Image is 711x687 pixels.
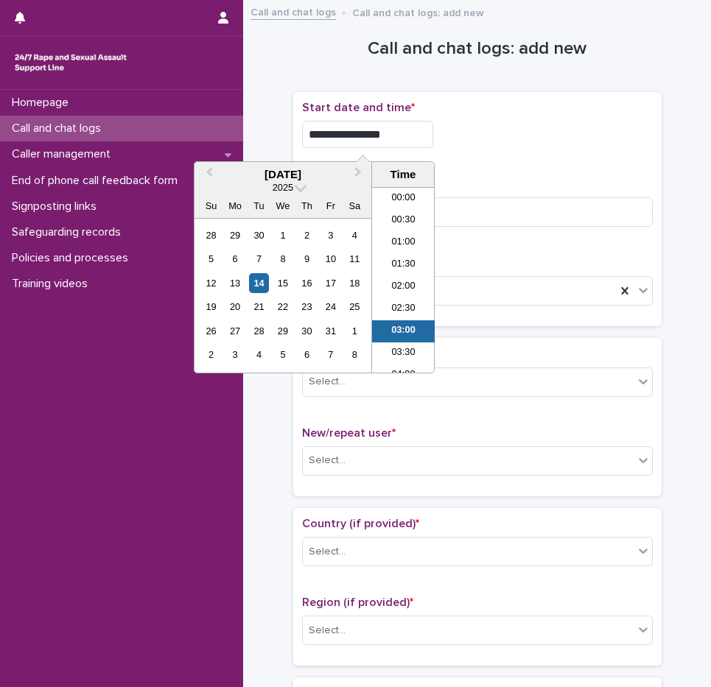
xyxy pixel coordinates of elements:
[6,251,140,265] p: Policies and processes
[345,297,365,317] div: Choose Saturday, October 25th, 2025
[273,321,293,341] div: Choose Wednesday, October 29th, 2025
[201,225,221,245] div: Choose Sunday, September 28th, 2025
[12,48,130,77] img: rhQMoQhaT3yELyF149Cw
[6,121,113,135] p: Call and chat logs
[297,225,317,245] div: Choose Thursday, October 2nd, 2025
[201,249,221,269] div: Choose Sunday, October 5th, 2025
[352,4,484,20] p: Call and chat logs: add new
[372,298,435,320] li: 02:30
[309,623,346,638] div: Select...
[199,223,366,367] div: month 2025-10
[302,518,419,529] span: Country (if provided)
[345,196,365,216] div: Sa
[249,273,269,293] div: Choose Tuesday, October 14th, 2025
[249,321,269,341] div: Choose Tuesday, October 28th, 2025
[309,453,346,468] div: Select...
[201,196,221,216] div: Su
[273,249,293,269] div: Choose Wednesday, October 8th, 2025
[273,297,293,317] div: Choose Wednesday, October 22nd, 2025
[348,163,371,187] button: Next Month
[201,297,221,317] div: Choose Sunday, October 19th, 2025
[273,273,293,293] div: Choose Wednesday, October 15th, 2025
[225,345,245,364] div: Choose Monday, November 3rd, 2025
[321,225,340,245] div: Choose Friday, October 3rd, 2025
[302,427,396,439] span: New/repeat user
[251,3,336,20] a: Call and chat logs
[225,273,245,293] div: Choose Monday, October 13th, 2025
[293,38,662,60] h1: Call and chat logs: add new
[372,342,435,364] li: 03:30
[225,321,245,341] div: Choose Monday, October 27th, 2025
[249,196,269,216] div: Tu
[225,297,245,317] div: Choose Monday, October 20th, 2025
[225,225,245,245] div: Choose Monday, September 29th, 2025
[321,297,340,317] div: Choose Friday, October 24th, 2025
[297,196,317,216] div: Th
[345,273,365,293] div: Choose Saturday, October 18th, 2025
[372,232,435,254] li: 01:00
[345,345,365,364] div: Choose Saturday, November 8th, 2025
[225,196,245,216] div: Mo
[372,188,435,210] li: 00:00
[297,321,317,341] div: Choose Thursday, October 30th, 2025
[195,168,371,181] div: [DATE]
[6,174,189,188] p: End of phone call feedback form
[201,345,221,364] div: Choose Sunday, November 2nd, 2025
[297,297,317,317] div: Choose Thursday, October 23rd, 2025
[273,196,293,216] div: We
[372,276,435,298] li: 02:00
[372,320,435,342] li: 03:00
[6,96,80,110] p: Homepage
[345,321,365,341] div: Choose Saturday, November 1st, 2025
[309,374,346,390] div: Select...
[196,163,220,187] button: Previous Month
[321,196,340,216] div: Fr
[201,273,221,293] div: Choose Sunday, October 12th, 2025
[321,345,340,364] div: Choose Friday, November 7th, 2025
[372,254,435,276] li: 01:30
[372,210,435,232] li: 00:30
[249,345,269,364] div: Choose Tuesday, November 4th, 2025
[321,273,340,293] div: Choose Friday, October 17th, 2025
[225,249,245,269] div: Choose Monday, October 6th, 2025
[201,321,221,341] div: Choose Sunday, October 26th, 2025
[6,277,99,291] p: Training videos
[345,225,365,245] div: Choose Saturday, October 4th, 2025
[376,168,430,181] div: Time
[273,225,293,245] div: Choose Wednesday, October 1st, 2025
[302,596,413,608] span: Region (if provided)
[297,345,317,364] div: Choose Thursday, November 6th, 2025
[6,200,108,214] p: Signposting links
[6,147,122,161] p: Caller management
[273,182,293,193] span: 2025
[273,345,293,364] div: Choose Wednesday, November 5th, 2025
[297,273,317,293] div: Choose Thursday, October 16th, 2025
[249,297,269,317] div: Choose Tuesday, October 21st, 2025
[249,225,269,245] div: Choose Tuesday, September 30th, 2025
[302,102,415,113] span: Start date and time
[321,321,340,341] div: Choose Friday, October 31st, 2025
[297,249,317,269] div: Choose Thursday, October 9th, 2025
[321,249,340,269] div: Choose Friday, October 10th, 2025
[309,544,346,560] div: Select...
[345,249,365,269] div: Choose Saturday, October 11th, 2025
[6,225,133,239] p: Safeguarding records
[372,364,435,387] li: 04:00
[249,249,269,269] div: Choose Tuesday, October 7th, 2025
